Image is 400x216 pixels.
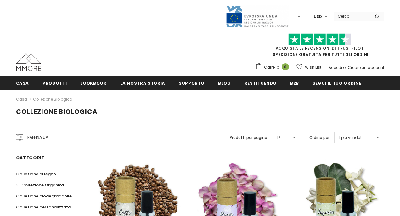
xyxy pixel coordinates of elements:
[245,76,277,90] a: Restituendo
[16,191,72,202] a: Collezione biodegradabile
[80,80,106,86] span: Lookbook
[339,135,363,141] span: I più venduti
[16,169,56,180] a: Collezione di legno
[16,180,64,191] a: Collezione Organika
[255,36,384,57] span: SPEDIZIONE GRATUITA PER TUTTI GLI ORDINI
[245,80,277,86] span: Restituendo
[290,80,299,86] span: B2B
[16,96,27,103] a: Casa
[226,14,289,19] a: Javni Razpis
[314,14,322,20] span: USD
[313,76,361,90] a: Segui il tuo ordine
[218,76,231,90] a: Blog
[80,76,106,90] a: Lookbook
[296,62,321,73] a: Wish List
[230,135,267,141] label: Prodotti per pagina
[16,171,56,177] span: Collezione di legno
[329,65,342,70] a: Accedi
[334,12,370,21] input: Search Site
[16,204,71,210] span: Collezione personalizzata
[120,76,165,90] a: La nostra storia
[282,63,289,70] span: 0
[218,80,231,86] span: Blog
[255,63,292,72] a: Carrello 0
[16,53,41,71] img: Casi MMORE
[348,65,384,70] a: Creare un account
[226,5,289,28] img: Javni Razpis
[305,64,321,70] span: Wish List
[290,76,299,90] a: B2B
[313,80,361,86] span: Segui il tuo ordine
[16,193,72,199] span: Collezione biodegradabile
[16,107,98,116] span: Collezione biologica
[16,202,71,213] a: Collezione personalizzata
[120,80,165,86] span: La nostra storia
[179,80,205,86] span: supporto
[16,155,44,161] span: Categorie
[33,97,72,102] a: Collezione biologica
[309,135,330,141] label: Ordina per
[277,135,280,141] span: 12
[16,76,29,90] a: Casa
[179,76,205,90] a: supporto
[42,76,67,90] a: Prodotti
[21,182,64,188] span: Collezione Organika
[42,80,67,86] span: Prodotti
[27,134,48,141] span: Raffina da
[16,80,29,86] span: Casa
[288,33,351,46] img: Fidati di Pilot Stars
[264,64,279,70] span: Carrello
[343,65,347,70] span: or
[276,46,364,51] a: Acquista le recensioni di TrustPilot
